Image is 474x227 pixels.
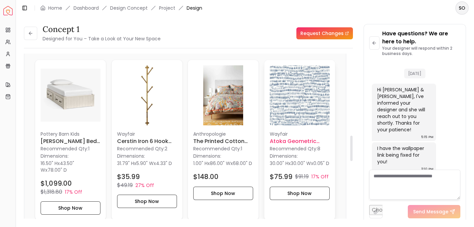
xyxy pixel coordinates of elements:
[135,182,154,189] p: 27% Off
[110,5,148,11] li: Design Concept
[117,160,134,167] span: 31.79" H
[48,167,67,173] span: 78.00" D
[382,46,460,56] p: Your designer will respond within 2 business days.
[193,145,253,152] p: Recommended Qty: 1
[187,5,202,11] span: Design
[117,195,177,208] button: Shop Now
[377,86,430,133] div: Hi [PERSON_NAME] & [PERSON_NAME], I've informed your designer and she will reach out to you short...
[41,160,58,167] span: 16.50" H
[233,160,252,167] span: 68.00" D
[291,160,311,167] span: 30.00" W
[117,152,145,160] p: Dimensions:
[193,152,221,160] p: Dimensions:
[35,60,106,220] div: Belden Bed-Twin
[3,6,13,15] img: Spacejoy Logo
[74,5,99,11] a: Dashboard
[43,35,161,42] small: Designed for You – Take a Look at Your New Space
[193,187,253,200] button: Shop Now
[404,69,425,78] span: [DATE]
[193,160,208,167] span: 1.00" H
[40,5,202,11] nav: breadcrumb
[193,131,253,137] p: Anthropologie
[117,181,133,189] p: $49.19
[117,145,177,152] p: Recommended Qty: 2
[377,145,430,165] div: I have the wallpaper link being fixed for you!
[296,27,353,39] a: Request Changes
[270,65,330,125] img: Atoka Geometric Wallpaper image
[456,2,468,14] span: SO
[136,160,154,167] span: 5.90" W
[313,160,329,167] span: 0.05" D
[41,160,74,173] span: 43.50" W
[270,160,288,167] span: 30.00" H
[41,65,100,125] img: Belden Bed-Twin image
[193,137,253,145] h6: The Printed Cotton Slub Duvet Collection-Twin
[193,172,219,181] h4: $148.00
[111,60,183,220] a: Cerstin Iron 6 Hook Wall Mounted Coat Rack imageWayfairCerstin Iron 6 Hook Wall Mounted Coat Rack...
[270,172,292,181] h4: $75.99
[264,60,335,220] div: Atoka Geometric Wallpaper
[117,65,177,125] img: Cerstin Iron 6 Hook Wall Mounted Coat Rack image
[270,145,330,152] p: Recommended Qty: 8
[264,60,335,220] a: Atoka Geometric Wallpaper imageWayfairAtoka Geometric WallpaperRecommended Qty:8Dimensions:30.00"...
[270,187,330,200] button: Shop Now
[188,60,259,220] a: The Printed Cotton Slub Duvet Collection-Twin imageAnthropologieThe Printed Cotton Slub Duvet Col...
[65,189,82,195] p: 17% Off
[295,173,309,181] p: $91.19
[111,60,183,220] div: Cerstin Iron 6 Hook Wall Mounted Coat Rack
[117,131,177,137] p: Wayfair
[421,134,433,140] div: 5:15 PM
[193,65,253,125] img: The Printed Cotton Slub Duvet Collection-Twin image
[188,60,259,220] div: The Printed Cotton Slub Duvet Collection-Twin
[311,173,329,180] p: 17% Off
[3,6,13,15] a: Spacejoy
[210,160,231,167] span: 86.00" W
[270,137,330,145] h6: Atoka Geometric Wallpaper
[41,179,72,188] h4: $1,099.00
[382,30,460,46] p: Have questions? We are here to help.
[41,131,100,137] p: pottery barn kids
[35,60,106,220] a: Belden Bed-Twin imagepottery barn kids[PERSON_NAME] Bed-TwinRecommended Qty:1Dimensions:16.50" Hx...
[455,1,469,15] button: SO
[193,160,252,167] p: x x
[156,160,172,167] span: 4.33" D
[41,145,100,152] p: Recommended Qty: 1
[41,152,69,160] p: Dimensions:
[43,24,161,35] h3: concept 1
[270,160,329,167] p: x x
[48,5,62,11] a: Home
[270,131,330,137] p: Wayfair
[41,160,100,173] p: x x
[421,166,433,172] div: 11:10 PM
[159,5,175,11] a: Project
[117,160,172,167] p: x x
[41,188,62,196] p: $1,318.80
[117,172,140,181] h4: $35.99
[270,152,298,160] p: Dimensions:
[117,137,177,145] h6: Cerstin Iron 6 Hook Wall Mounted Coat Rack
[41,201,100,215] button: Shop Now
[41,137,100,145] h6: [PERSON_NAME] Bed-Twin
